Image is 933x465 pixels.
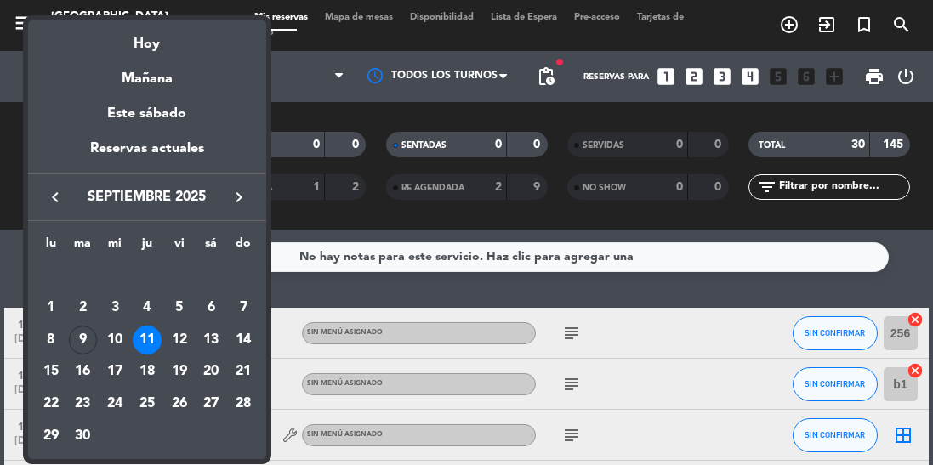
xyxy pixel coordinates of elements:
td: 27 de septiembre de 2025 [195,388,227,420]
td: SEP. [35,260,259,292]
div: 14 [229,326,258,354]
div: 24 [100,389,129,418]
i: keyboard_arrow_right [229,187,249,207]
td: 22 de septiembre de 2025 [35,388,67,420]
td: 7 de septiembre de 2025 [227,292,259,324]
td: 13 de septiembre de 2025 [195,324,227,356]
td: 21 de septiembre de 2025 [227,356,259,388]
div: 17 [100,357,129,386]
div: 30 [69,422,98,451]
td: 3 de septiembre de 2025 [99,292,131,324]
td: 26 de septiembre de 2025 [163,388,196,420]
th: miércoles [99,234,131,260]
td: 15 de septiembre de 2025 [35,356,67,388]
div: 26 [165,389,194,418]
td: 17 de septiembre de 2025 [99,356,131,388]
td: 2 de septiembre de 2025 [67,292,100,324]
button: keyboard_arrow_left [40,186,71,208]
th: sábado [195,234,227,260]
div: 25 [133,389,162,418]
div: 21 [229,357,258,386]
td: 14 de septiembre de 2025 [227,324,259,356]
div: Mañana [28,55,266,90]
th: jueves [131,234,163,260]
div: Reservas actuales [28,138,266,173]
span: septiembre 2025 [71,186,224,208]
td: 18 de septiembre de 2025 [131,356,163,388]
td: 28 de septiembre de 2025 [227,388,259,420]
div: 12 [165,326,194,354]
td: 25 de septiembre de 2025 [131,388,163,420]
div: Este sábado [28,90,266,138]
td: 30 de septiembre de 2025 [67,420,100,452]
div: 5 [165,293,194,322]
td: 12 de septiembre de 2025 [163,324,196,356]
div: 29 [37,422,65,451]
td: 23 de septiembre de 2025 [67,388,100,420]
th: lunes [35,234,67,260]
div: 16 [69,357,98,386]
div: Hoy [28,20,266,55]
div: 6 [196,293,225,322]
div: 11 [133,326,162,354]
td: 20 de septiembre de 2025 [195,356,227,388]
th: martes [67,234,100,260]
button: keyboard_arrow_right [224,186,254,208]
td: 16 de septiembre de 2025 [67,356,100,388]
i: keyboard_arrow_left [45,187,65,207]
div: 28 [229,389,258,418]
div: 18 [133,357,162,386]
div: 20 [196,357,225,386]
div: 4 [133,293,162,322]
div: 9 [69,326,98,354]
div: 27 [196,389,225,418]
td: 9 de septiembre de 2025 [67,324,100,356]
div: 22 [37,389,65,418]
div: 2 [69,293,98,322]
th: domingo [227,234,259,260]
td: 4 de septiembre de 2025 [131,292,163,324]
div: 1 [37,293,65,322]
td: 1 de septiembre de 2025 [35,292,67,324]
div: 3 [100,293,129,322]
div: 8 [37,326,65,354]
div: 7 [229,293,258,322]
div: 10 [100,326,129,354]
th: viernes [163,234,196,260]
td: 11 de septiembre de 2025 [131,324,163,356]
td: 29 de septiembre de 2025 [35,420,67,452]
td: 10 de septiembre de 2025 [99,324,131,356]
div: 15 [37,357,65,386]
td: 19 de septiembre de 2025 [163,356,196,388]
div: 19 [165,357,194,386]
td: 6 de septiembre de 2025 [195,292,227,324]
td: 5 de septiembre de 2025 [163,292,196,324]
div: 13 [196,326,225,354]
div: 23 [69,389,98,418]
td: 8 de septiembre de 2025 [35,324,67,356]
td: 24 de septiembre de 2025 [99,388,131,420]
